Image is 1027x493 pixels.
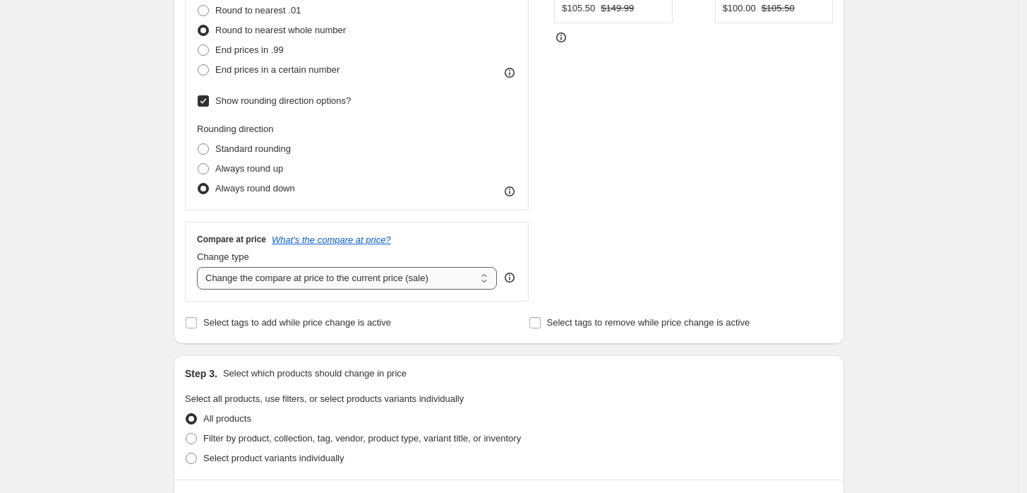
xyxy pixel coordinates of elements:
[185,367,217,381] h2: Step 3.
[203,453,344,463] span: Select product variants individually
[215,25,346,35] span: Round to nearest whole number
[562,1,595,16] div: $105.50
[215,44,284,55] span: End prices in .99
[215,5,301,16] span: Round to nearest .01
[203,433,521,444] span: Filter by product, collection, tag, vendor, product type, variant title, or inventory
[203,413,251,424] span: All products
[215,95,351,106] span: Show rounding direction options?
[185,393,464,404] span: Select all products, use filters, or select products variants individually
[503,271,517,285] div: help
[215,163,283,174] span: Always round up
[197,251,249,262] span: Change type
[197,124,273,134] span: Rounding direction
[215,143,291,154] span: Standard rounding
[215,64,340,75] span: End prices in a certain number
[762,1,795,16] strike: $105.50
[215,183,295,194] span: Always round down
[223,367,407,381] p: Select which products should change in price
[547,317,750,328] span: Select tags to remove while price change is active
[272,234,391,245] button: What's the compare at price?
[203,317,391,328] span: Select tags to add while price change is active
[601,1,634,16] strike: $149.99
[723,1,756,16] div: $100.00
[197,234,266,245] h3: Compare at price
